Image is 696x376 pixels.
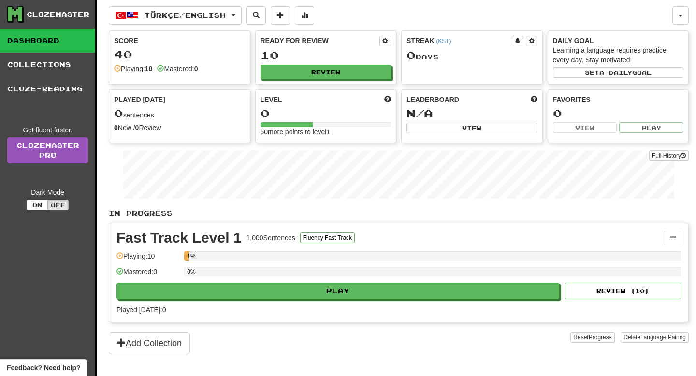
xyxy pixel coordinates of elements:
[589,334,612,341] span: Progress
[116,267,179,283] div: Mastered: 0
[7,125,88,135] div: Get fluent faster.
[114,123,245,132] div: New / Review
[187,251,189,261] div: 1%
[261,127,391,137] div: 60 more points to level 1
[7,188,88,197] div: Dark Mode
[261,95,282,104] span: Level
[553,122,617,133] button: View
[619,122,683,133] button: Play
[599,69,632,76] span: a daily
[27,10,89,19] div: Clozemaster
[261,36,380,45] div: Ready for Review
[27,200,48,210] button: On
[114,107,245,120] div: sentences
[406,106,433,120] span: N/A
[406,48,416,62] span: 0
[261,107,391,119] div: 0
[649,150,689,161] button: Full History
[246,233,295,243] div: 1,000 Sentences
[116,283,559,299] button: Play
[116,251,179,267] div: Playing: 10
[271,6,290,25] button: Add sentence to collection
[436,38,451,44] a: (KST)
[565,283,681,299] button: Review (10)
[531,95,537,104] span: This week in points, UTC
[109,208,689,218] p: In Progress
[553,95,684,104] div: Favorites
[406,95,459,104] span: Leaderboard
[116,231,242,245] div: Fast Track Level 1
[640,334,686,341] span: Language Pairing
[157,64,198,73] div: Mastered:
[553,67,684,78] button: Seta dailygoal
[116,306,166,314] span: Played [DATE]: 0
[246,6,266,25] button: Search sentences
[406,49,537,62] div: Day s
[135,124,139,131] strong: 0
[47,200,69,210] button: Off
[109,332,190,354] button: Add Collection
[261,65,391,79] button: Review
[114,48,245,60] div: 40
[194,65,198,72] strong: 0
[114,95,165,104] span: Played [DATE]
[114,64,152,73] div: Playing:
[114,36,245,45] div: Score
[114,124,118,131] strong: 0
[7,137,88,163] a: ClozemasterPro
[553,45,684,65] div: Learning a language requires practice every day. Stay motivated!
[295,6,314,25] button: More stats
[145,11,226,19] span: Türkçe / English
[145,65,153,72] strong: 10
[384,95,391,104] span: Score more points to level up
[406,36,512,45] div: Streak
[114,106,123,120] span: 0
[570,332,614,343] button: ResetProgress
[300,232,355,243] button: Fluency Fast Track
[621,332,689,343] button: DeleteLanguage Pairing
[261,49,391,61] div: 10
[109,6,242,25] button: Türkçe/English
[406,123,537,133] button: View
[553,107,684,119] div: 0
[553,36,684,45] div: Daily Goal
[7,363,80,373] span: Open feedback widget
